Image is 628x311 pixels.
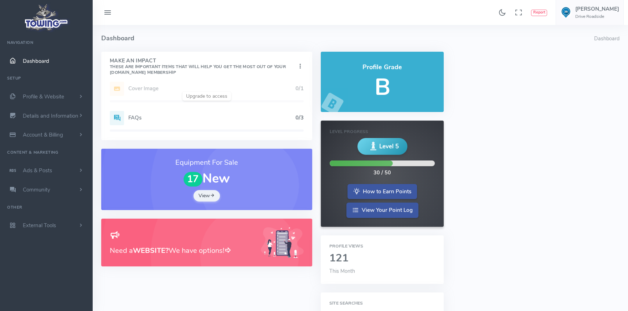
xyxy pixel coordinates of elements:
h5: B [329,75,436,100]
h6: Site Searches [329,301,436,306]
span: Ads & Posts [23,167,52,174]
span: Community [23,186,50,193]
span: 17 [184,172,203,187]
img: user-image [560,7,572,18]
button: Report [531,10,547,16]
h5: 0/3 [295,115,304,121]
a: How to Earn Points [348,184,417,199]
span: External Tools [23,222,56,229]
h6: Profile Views [329,244,436,249]
span: Dashboard [23,57,49,65]
h3: Equipment For Sale [110,157,304,168]
span: Profile & Website [23,93,64,100]
div: 30 / 50 [374,169,391,177]
h5: [PERSON_NAME] [575,6,619,12]
h5: FAQs [128,115,295,121]
h6: Drive Roadside [575,14,619,19]
h3: Need a We have options! [110,245,252,256]
a: View Your Point Log [346,203,418,218]
h4: Profile Grade [329,64,436,71]
li: Dashboard [594,35,619,43]
span: Account & Billing [23,131,63,138]
span: Details and Information [23,112,78,119]
span: This Month [329,267,355,275]
h4: Dashboard [101,25,594,52]
h6: Level Progress [330,129,435,134]
a: View [194,190,220,202]
span: Level 5 [379,142,399,151]
h1: New [110,172,304,187]
b: WEBSITE? [133,246,169,255]
img: Generic placeholder image [261,227,304,258]
h2: 121 [329,253,436,264]
img: logo [22,2,71,32]
h4: Make An Impact [110,58,297,75]
small: These are important items that will help you get the most out of your [DOMAIN_NAME] Membership [110,64,286,75]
